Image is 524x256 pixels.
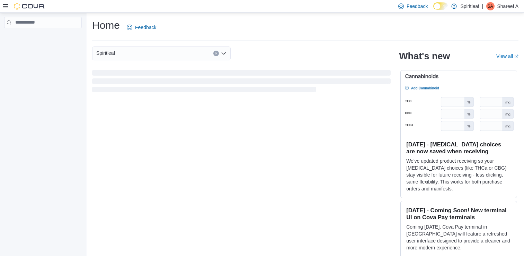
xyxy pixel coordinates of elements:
[213,51,219,56] button: Clear input
[399,51,450,62] h2: What's new
[407,3,428,10] span: Feedback
[496,53,518,59] a: View allExternal link
[433,2,448,10] input: Dark Mode
[92,71,391,94] span: Loading
[406,207,511,221] h3: [DATE] - Coming Soon! New terminal UI on Cova Pay terminals
[514,54,518,59] svg: External link
[406,141,511,155] h3: [DATE] - [MEDICAL_DATA] choices are now saved when receiving
[406,223,511,251] p: Coming [DATE], Cova Pay terminal in [GEOGRAPHIC_DATA] will feature a refreshed user interface des...
[487,2,493,10] span: SA
[406,157,511,192] p: We've updated product receiving so your [MEDICAL_DATA] choices (like THCa or CBG) stay visible fo...
[124,20,159,34] a: Feedback
[92,18,120,32] h1: Home
[221,51,227,56] button: Open list of options
[4,29,82,46] nav: Complex example
[96,49,115,57] span: Spiritleaf
[460,2,479,10] p: Spiritleaf
[482,2,483,10] p: |
[14,3,45,10] img: Cova
[135,24,156,31] span: Feedback
[486,2,495,10] div: Shareef A
[497,2,519,10] p: Shareef A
